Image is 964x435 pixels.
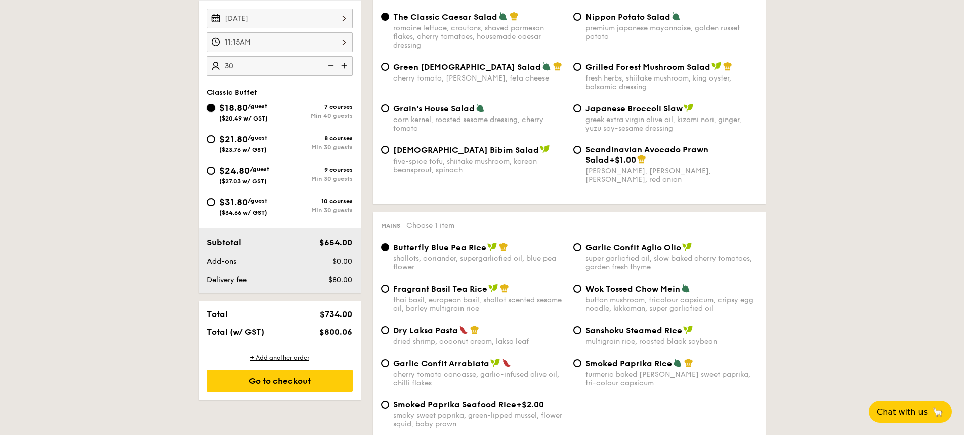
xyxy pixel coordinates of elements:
[280,197,353,205] div: 10 courses
[573,146,581,154] input: Scandinavian Avocado Prawn Salad+$1.00[PERSON_NAME], [PERSON_NAME], [PERSON_NAME], red onion
[488,284,498,293] img: icon-vegan.f8ff3823.svg
[516,400,544,409] span: +$2.00
[711,62,722,71] img: icon-vegan.f8ff3823.svg
[207,327,264,337] span: Total (w/ GST)
[381,243,389,251] input: Butterfly Blue Pea Riceshallots, coriander, supergarlicfied oil, blue pea flower
[248,134,267,141] span: /guest
[877,407,928,417] span: Chat with us
[381,146,389,154] input: [DEMOGRAPHIC_DATA] Bibim Saladfive-spice tofu, shiitake mushroom, korean beansprout, spinach
[499,242,508,251] img: icon-chef-hat.a58ddaea.svg
[459,325,468,334] img: icon-spicy.37a8142b.svg
[393,24,565,50] div: romaine lettuce, croutons, shaved parmesan flakes, cherry tomatoes, housemade caesar dressing
[393,157,565,174] div: five-spice tofu, shiitake mushroom, korean beansprout, spinach
[573,13,581,21] input: Nippon Potato Saladpremium japanese mayonnaise, golden russet potato
[869,401,952,423] button: Chat with us🦙
[207,104,215,112] input: $18.80/guest($20.49 w/ GST)7 coursesMin 40 guests
[393,370,565,387] div: cherry tomato concasse, garlic-infused olive oil, chilli flakes
[573,63,581,71] input: Grilled Forest Mushroom Saladfresh herbs, shiitake mushroom, king oyster, balsamic dressing
[280,175,353,182] div: Min 30 guests
[207,135,215,143] input: $21.80/guest($23.76 w/ GST)8 coursesMin 30 guests
[683,325,693,334] img: icon-vegan.f8ff3823.svg
[672,12,681,21] img: icon-vegetarian.fe4039eb.svg
[393,337,565,346] div: dried shrimp, coconut cream, laksa leaf
[338,56,353,75] img: icon-add.58712e84.svg
[219,115,268,122] span: ($20.49 w/ GST)
[573,104,581,112] input: Japanese Broccoli Slawgreek extra virgin olive oil, kizami nori, ginger, yuzu soy-sesame dressing
[682,242,692,251] img: icon-vegan.f8ff3823.svg
[332,257,352,266] span: $0.00
[207,198,215,206] input: $31.80/guest($34.66 w/ GST)10 coursesMin 30 guests
[585,115,758,133] div: greek extra virgin olive oil, kizami nori, ginger, yuzu soy-sesame dressing
[207,9,353,28] input: Event date
[219,146,267,153] span: ($23.76 w/ GST)
[393,359,489,368] span: Garlic Confit Arrabiata
[328,275,352,284] span: $80.00
[585,24,758,41] div: premium japanese mayonnaise, golden russet potato
[207,238,241,247] span: Subtotal
[280,112,353,120] div: Min 40 guests
[470,325,479,334] img: icon-chef-hat.a58ddaea.svg
[393,296,565,313] div: thai basil, european basil, shallot scented sesame oil, barley multigrain rice
[490,358,500,367] img: icon-vegan.f8ff3823.svg
[573,243,581,251] input: Garlic Confit Aglio Oliosuper garlicfied oil, slow baked cherry tomatoes, garden fresh thyme
[219,196,248,208] span: $31.80
[476,103,485,112] img: icon-vegetarian.fe4039eb.svg
[250,166,269,173] span: /guest
[207,88,257,97] span: Classic Buffet
[207,370,353,392] div: Go to checkout
[248,197,267,204] span: /guest
[207,353,353,362] div: + Add another order
[573,326,581,334] input: Sanshoku Steamed Ricemultigrain rice, roasted black soybean
[585,12,670,22] span: Nippon Potato Salad
[637,154,646,164] img: icon-chef-hat.a58ddaea.svg
[322,56,338,75] img: icon-reduce.1d2dbef1.svg
[684,358,693,367] img: icon-chef-hat.a58ddaea.svg
[553,62,562,71] img: icon-chef-hat.a58ddaea.svg
[585,243,681,252] span: Garlic Confit Aglio Olio
[502,358,511,367] img: icon-spicy.37a8142b.svg
[381,326,389,334] input: Dry Laksa Pastadried shrimp, coconut cream, laksa leaf
[684,103,694,112] img: icon-vegan.f8ff3823.svg
[393,145,539,155] span: [DEMOGRAPHIC_DATA] Bibim Salad
[585,62,710,72] span: Grilled Forest Mushroom Salad
[406,221,454,230] span: Choose 1 item
[393,411,565,428] div: smoky sweet paprika, green-lipped mussel, flower squid, baby prawn
[393,400,516,409] span: Smoked Paprika Seafood Rice
[500,284,509,293] img: icon-chef-hat.a58ddaea.svg
[585,74,758,91] div: fresh herbs, shiitake mushroom, king oyster, balsamic dressing
[585,296,758,313] div: button mushroom, tricolour capsicum, cripsy egg noodle, kikkoman, super garlicfied oil
[280,135,353,142] div: 8 courses
[573,359,581,367] input: Smoked Paprika Riceturmeric baked [PERSON_NAME] sweet paprika, tri-colour capsicum
[207,309,228,319] span: Total
[207,257,236,266] span: Add-ons
[219,178,267,185] span: ($27.03 w/ GST)
[609,155,636,165] span: +$1.00
[393,104,475,113] span: Grain's House Salad
[585,167,758,184] div: [PERSON_NAME], [PERSON_NAME], [PERSON_NAME], red onion
[381,63,389,71] input: Green [DEMOGRAPHIC_DATA] Saladcherry tomato, [PERSON_NAME], feta cheese
[393,12,497,22] span: The Classic Caesar Salad
[487,242,497,251] img: icon-vegan.f8ff3823.svg
[585,359,672,368] span: Smoked Paprika Rice
[393,254,565,271] div: shallots, coriander, supergarlicfied oil, blue pea flower
[585,145,708,165] span: Scandinavian Avocado Prawn Salad
[280,207,353,214] div: Min 30 guests
[207,275,247,284] span: Delivery fee
[381,401,389,409] input: Smoked Paprika Seafood Rice+$2.00smoky sweet paprika, green-lipped mussel, flower squid, baby prawn
[510,12,519,21] img: icon-chef-hat.a58ddaea.svg
[207,56,353,76] input: Number of guests
[723,62,732,71] img: icon-chef-hat.a58ddaea.svg
[207,32,353,52] input: Event time
[585,370,758,387] div: turmeric baked [PERSON_NAME] sweet paprika, tri-colour capsicum
[585,254,758,271] div: super garlicfied oil, slow baked cherry tomatoes, garden fresh thyme
[219,134,248,145] span: $21.80
[280,144,353,151] div: Min 30 guests
[932,406,944,418] span: 🦙
[319,238,352,247] span: $654.00
[585,104,683,113] span: Japanese Broccoli Slaw
[248,103,267,110] span: /guest
[219,165,250,176] span: $24.80
[393,115,565,133] div: corn kernel, roasted sesame dressing, cherry tomato
[381,104,389,112] input: Grain's House Saladcorn kernel, roasted sesame dressing, cherry tomato
[393,74,565,83] div: cherry tomato, [PERSON_NAME], feta cheese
